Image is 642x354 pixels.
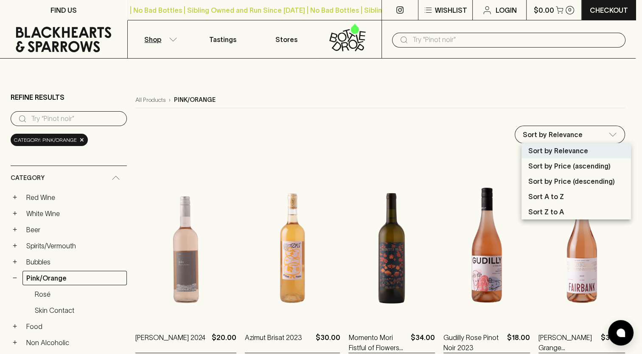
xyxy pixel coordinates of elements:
[617,329,625,337] img: bubble-icon
[528,146,588,156] p: Sort by Relevance
[528,161,611,171] p: Sort by Price (ascending)
[528,191,564,202] p: Sort A to Z
[528,176,615,186] p: Sort by Price (descending)
[528,207,564,217] p: Sort Z to A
